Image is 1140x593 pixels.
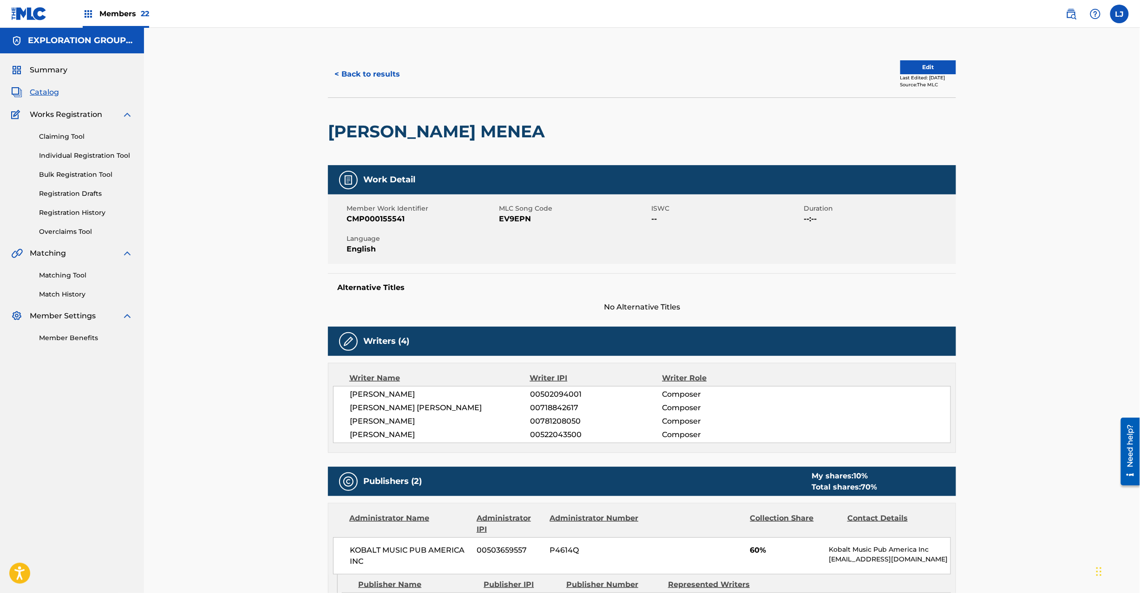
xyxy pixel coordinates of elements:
[1086,5,1105,23] div: Help
[99,8,149,19] span: Members
[853,471,868,480] span: 10 %
[39,189,133,199] a: Registration Drafts
[11,310,22,322] img: Member Settings
[363,174,415,185] h5: Work Detail
[30,87,59,98] span: Catalog
[750,513,840,535] div: Collection Share
[141,9,149,18] span: 22
[530,373,662,384] div: Writer IPI
[530,389,662,400] span: 00502094001
[347,204,497,213] span: Member Work Identifier
[349,513,470,535] div: Administrator Name
[328,63,406,86] button: < Back to results
[328,302,956,313] span: No Alternative Titles
[11,87,22,98] img: Catalog
[347,213,497,225] span: CMP000155541
[900,74,956,81] div: Last Edited: [DATE]
[550,513,640,535] div: Administrator Number
[1114,414,1140,489] iframe: Resource Center
[350,402,530,413] span: [PERSON_NAME] [PERSON_NAME]
[39,333,133,343] a: Member Benefits
[900,81,956,88] div: Source: The MLC
[343,476,354,487] img: Publishers
[30,310,96,322] span: Member Settings
[28,35,133,46] h5: EXPLORATION GROUP LLC
[499,204,649,213] span: MLC Song Code
[847,513,937,535] div: Contact Details
[484,579,559,590] div: Publisher IPI
[900,60,956,74] button: Edit
[530,416,662,427] span: 00781208050
[804,213,954,225] span: --:--
[1066,8,1077,19] img: search
[39,271,133,280] a: Matching Tool
[11,7,47,20] img: MLC Logo
[343,336,354,347] img: Writers
[651,204,801,213] span: ISWC
[39,132,133,142] a: Claiming Tool
[39,227,133,237] a: Overclaims Tool
[11,35,22,46] img: Accounts
[662,416,782,427] span: Composer
[358,579,477,590] div: Publisher Name
[39,208,133,218] a: Registration History
[530,429,662,440] span: 00522043500
[11,64,67,76] a: SummarySummary
[812,482,877,493] div: Total shares:
[39,151,133,161] a: Individual Registration Tool
[1062,5,1081,23] a: Public Search
[750,545,822,556] span: 60%
[350,416,530,427] span: [PERSON_NAME]
[328,121,550,142] h2: [PERSON_NAME] MENEA
[122,248,133,259] img: expand
[829,554,950,564] p: [EMAIL_ADDRESS][DOMAIN_NAME]
[30,248,66,259] span: Matching
[363,336,409,347] h5: Writers (4)
[39,170,133,180] a: Bulk Registration Tool
[662,373,782,384] div: Writer Role
[662,402,782,413] span: Composer
[1110,5,1129,23] div: User Menu
[11,64,22,76] img: Summary
[122,310,133,322] img: expand
[861,483,877,491] span: 70 %
[83,8,94,19] img: Top Rightsholders
[30,64,67,76] span: Summary
[1094,548,1140,593] iframe: Chat Widget
[477,513,543,535] div: Administrator IPI
[662,429,782,440] span: Composer
[39,290,133,299] a: Match History
[530,402,662,413] span: 00718842617
[349,373,530,384] div: Writer Name
[122,109,133,120] img: expand
[550,545,640,556] span: P4614Q
[347,244,497,255] span: English
[363,476,422,487] h5: Publishers (2)
[350,545,470,567] span: KOBALT MUSIC PUB AMERICA INC
[499,213,649,225] span: EV9EPN
[1096,558,1102,586] div: Drag
[651,213,801,225] span: --
[566,579,661,590] div: Publisher Number
[11,248,23,259] img: Matching
[347,234,497,244] span: Language
[350,389,530,400] span: [PERSON_NAME]
[829,545,950,554] p: Kobalt Music Pub America Inc
[30,109,102,120] span: Works Registration
[804,204,954,213] span: Duration
[11,109,23,120] img: Works Registration
[11,87,59,98] a: CatalogCatalog
[668,579,763,590] div: Represented Writers
[1090,8,1101,19] img: help
[662,389,782,400] span: Composer
[343,174,354,186] img: Work Detail
[337,283,947,292] h5: Alternative Titles
[477,545,543,556] span: 00503659557
[350,429,530,440] span: [PERSON_NAME]
[812,471,877,482] div: My shares:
